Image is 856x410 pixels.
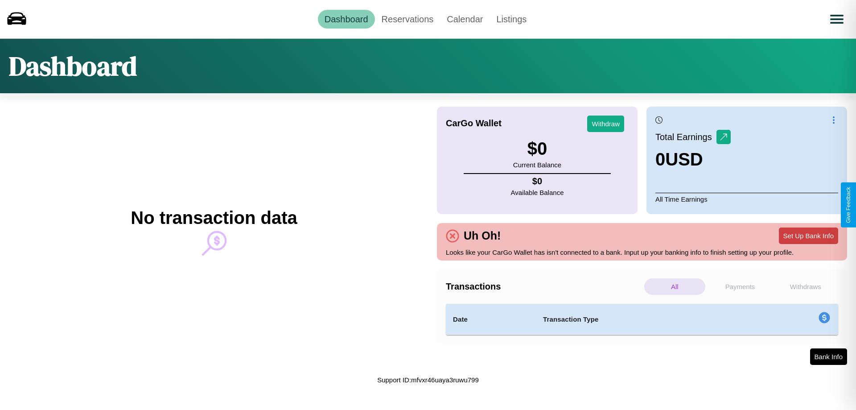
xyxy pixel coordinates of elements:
h4: Date [453,314,529,325]
h1: Dashboard [9,48,137,84]
button: Open menu [824,7,849,32]
h3: 0 USD [655,149,731,170]
table: simple table [446,304,838,335]
h4: Transaction Type [543,314,745,325]
p: Withdraws [775,278,836,295]
div: Give Feedback [845,187,852,223]
a: Reservations [375,10,440,29]
p: Payments [710,278,771,295]
p: Looks like your CarGo Wallet has isn't connected to a bank. Input up your banking info to finish ... [446,246,838,258]
h4: Uh Oh! [459,229,505,242]
a: Calendar [440,10,490,29]
p: All [644,278,705,295]
p: All Time Earnings [655,193,838,205]
p: Available Balance [511,186,564,199]
h3: $ 0 [513,139,561,159]
button: Bank Info [810,348,847,365]
h4: $ 0 [511,176,564,186]
h4: CarGo Wallet [446,118,502,128]
a: Listings [490,10,533,29]
h4: Transactions [446,282,642,292]
button: Set Up Bank Info [779,228,838,244]
p: Current Balance [513,159,561,171]
p: Support ID: mfvxr46uaya3ruwu799 [377,374,479,386]
button: Withdraw [587,116,624,132]
a: Dashboard [318,10,375,29]
p: Total Earnings [655,129,716,145]
h2: No transaction data [131,208,297,228]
